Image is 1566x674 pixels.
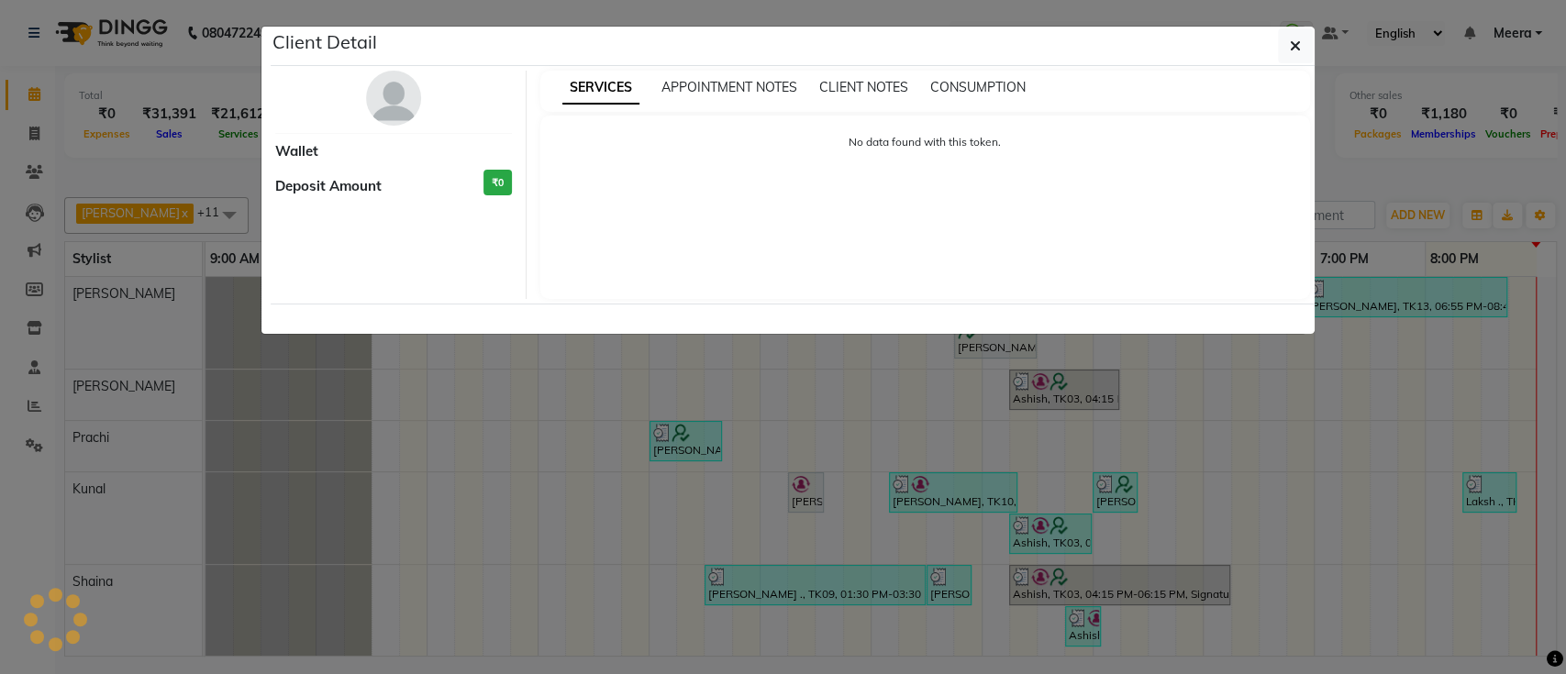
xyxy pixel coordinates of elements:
p: No data found with this token. [559,134,1292,150]
span: Wallet [275,141,318,162]
span: CONSUMPTION [930,79,1026,95]
h3: ₹0 [483,170,512,196]
span: SERVICES [562,72,639,105]
span: CLIENT NOTES [819,79,908,95]
h5: Client Detail [272,28,377,56]
span: Deposit Amount [275,176,382,197]
span: APPOINTMENT NOTES [661,79,797,95]
img: avatar [366,71,421,126]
